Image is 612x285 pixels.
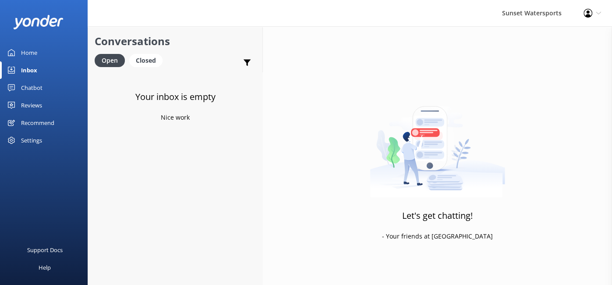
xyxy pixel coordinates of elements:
[27,241,63,259] div: Support Docs
[21,44,37,61] div: Home
[95,33,256,50] h2: Conversations
[135,90,216,104] h3: Your inbox is empty
[95,55,129,65] a: Open
[129,54,163,67] div: Closed
[39,259,51,276] div: Help
[402,209,473,223] h3: Let's get chatting!
[382,232,493,241] p: - Your friends at [GEOGRAPHIC_DATA]
[21,132,42,149] div: Settings
[13,15,64,29] img: yonder-white-logo.png
[129,55,167,65] a: Closed
[21,79,42,96] div: Chatbot
[21,61,37,79] div: Inbox
[21,114,54,132] div: Recommend
[95,54,125,67] div: Open
[21,96,42,114] div: Reviews
[370,88,505,197] img: artwork of a man stealing a conversation from at giant smartphone
[161,113,190,122] p: Nice work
